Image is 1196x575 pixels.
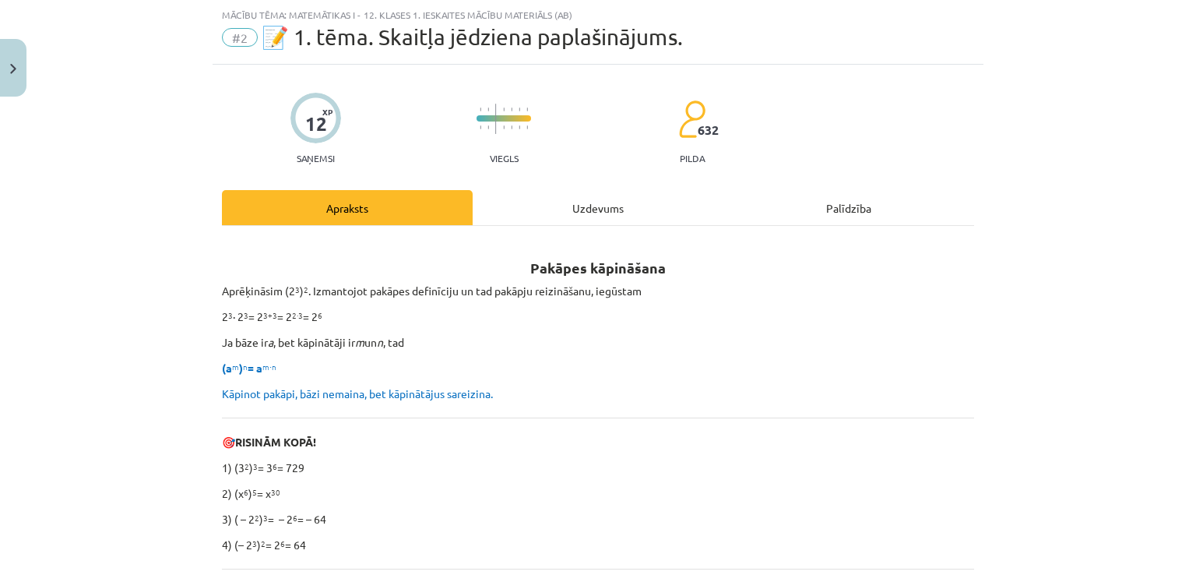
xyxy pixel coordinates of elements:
[480,108,481,111] img: icon-short-line-57e1e144782c952c97e751825c79c345078a6d821885a25fce030b3d8c18986b.svg
[271,486,280,498] sup: 30
[322,108,332,116] span: XP
[243,361,248,372] sup: n
[253,460,258,472] sup: 3
[273,460,277,472] sup: 6
[222,334,974,351] p: Ja bāze ir , bet kāpinātāji ir un , tad
[723,190,974,225] div: Palīdzība
[222,434,974,450] p: 🎯
[305,113,327,135] div: 12
[304,284,308,295] sup: 2
[10,64,16,74] img: icon-close-lesson-0947bae3869378f0d4975bcd49f059093ad1ed9edebbc8119c70593378902aed.svg
[355,335,364,349] i: m
[222,460,974,476] p: 1) (3 ) = 3 = 729
[252,486,257,498] sup: 5
[480,125,481,129] img: icon-short-line-57e1e144782c952c97e751825c79c345078a6d821885a25fce030b3d8c18986b.svg
[280,538,285,549] sup: 6
[222,386,493,400] span: Kāpinot pakāpi, bāzi nemaina, bet kāpinātājus sareizina.
[263,309,277,321] sup: 3+3
[511,108,512,111] img: icon-short-line-57e1e144782c952c97e751825c79c345078a6d821885a25fce030b3d8c18986b.svg
[503,125,505,129] img: icon-short-line-57e1e144782c952c97e751825c79c345078a6d821885a25fce030b3d8c18986b.svg
[268,335,273,349] i: a
[244,309,248,321] sup: 3
[680,153,705,164] p: pilda
[519,108,520,111] img: icon-short-line-57e1e144782c952c97e751825c79c345078a6d821885a25fce030b3d8c18986b.svg
[222,361,276,375] strong: (a ) = a
[526,125,528,129] img: icon-short-line-57e1e144782c952c97e751825c79c345078a6d821885a25fce030b3d8c18986b.svg
[261,538,266,549] sup: 2
[263,512,268,524] sup: 3
[222,537,974,553] p: 4) (– 2 ) = 2 = 64
[222,309,974,325] p: 2 ∙ 2 = 2 = 2 = 2
[252,538,257,549] sup: 3
[222,283,974,299] p: Aprēķināsim (2 ) . Izmantojot pakāpes definīciju un tad pakāpju reizināšanu, iegūstam
[526,108,528,111] img: icon-short-line-57e1e144782c952c97e751825c79c345078a6d821885a25fce030b3d8c18986b.svg
[530,259,666,277] b: Pakāpes kāpināšana
[473,190,723,225] div: Uzdevums
[490,153,519,164] p: Viegls
[293,512,297,524] sup: 6
[487,125,489,129] img: icon-short-line-57e1e144782c952c97e751825c79c345078a6d821885a25fce030b3d8c18986b.svg
[228,309,233,321] sup: 3
[377,335,383,349] i: n
[222,28,258,47] span: #2
[262,361,276,372] sup: m⋅n
[295,284,300,295] sup: 3
[262,24,683,50] span: 📝 1. tēma. Skaitļa jēdziena paplašinājums.
[244,486,248,498] sup: 6
[222,190,473,225] div: Apraksts
[232,361,239,372] sup: m
[698,123,719,137] span: 632
[292,309,303,321] sup: 2∙3
[487,108,489,111] img: icon-short-line-57e1e144782c952c97e751825c79c345078a6d821885a25fce030b3d8c18986b.svg
[519,125,520,129] img: icon-short-line-57e1e144782c952c97e751825c79c345078a6d821885a25fce030b3d8c18986b.svg
[511,125,512,129] img: icon-short-line-57e1e144782c952c97e751825c79c345078a6d821885a25fce030b3d8c18986b.svg
[222,9,974,20] div: Mācību tēma: Matemātikas i - 12. klases 1. ieskaites mācību materiāls (ab)
[235,435,316,449] b: RISINĀM KOPĀ!
[222,485,974,502] p: 2) (x ) = x
[678,100,705,139] img: students-c634bb4e5e11cddfef0936a35e636f08e4e9abd3cc4e673bd6f9a4125e45ecb1.svg
[495,104,497,134] img: icon-long-line-d9ea69661e0d244f92f715978eff75569469978d946b2353a9bb055b3ed8787d.svg
[222,511,974,527] p: 3) ( – 2 ) = – 2 = – 64
[244,460,249,472] sup: 2
[290,153,341,164] p: Saņemsi
[255,512,259,524] sup: 2
[318,309,322,321] sup: 6
[503,108,505,111] img: icon-short-line-57e1e144782c952c97e751825c79c345078a6d821885a25fce030b3d8c18986b.svg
